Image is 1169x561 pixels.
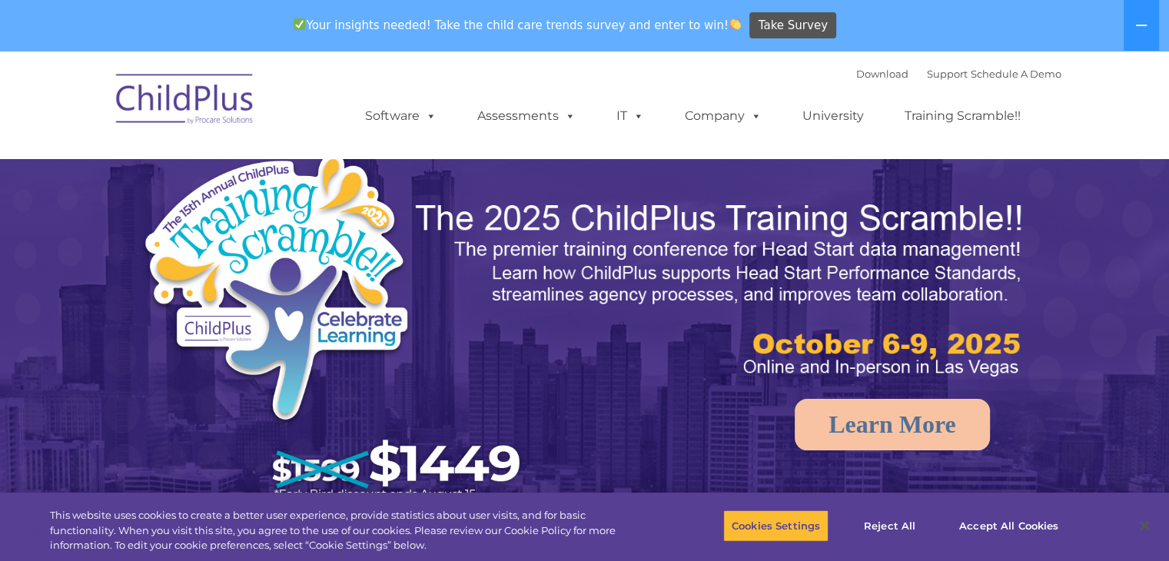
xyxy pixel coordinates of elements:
[350,101,452,131] a: Software
[214,164,279,176] span: Phone number
[749,12,836,39] a: Take Survey
[951,510,1067,542] button: Accept All Cookies
[795,399,990,450] a: Learn More
[927,68,968,80] a: Support
[842,510,938,542] button: Reject All
[759,12,828,39] span: Take Survey
[787,101,879,131] a: University
[601,101,659,131] a: IT
[294,18,305,30] img: ✅
[856,68,1061,80] font: |
[889,101,1036,131] a: Training Scramble!!
[856,68,908,80] a: Download
[1127,509,1161,543] button: Close
[108,63,262,140] img: ChildPlus by Procare Solutions
[723,510,829,542] button: Cookies Settings
[287,10,748,40] span: Your insights needed! Take the child care trends survey and enter to win!
[462,101,591,131] a: Assessments
[214,101,261,113] span: Last name
[669,101,777,131] a: Company
[971,68,1061,80] a: Schedule A Demo
[729,18,741,30] img: 👏
[50,508,643,553] div: This website uses cookies to create a better user experience, provide statistics about user visit...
